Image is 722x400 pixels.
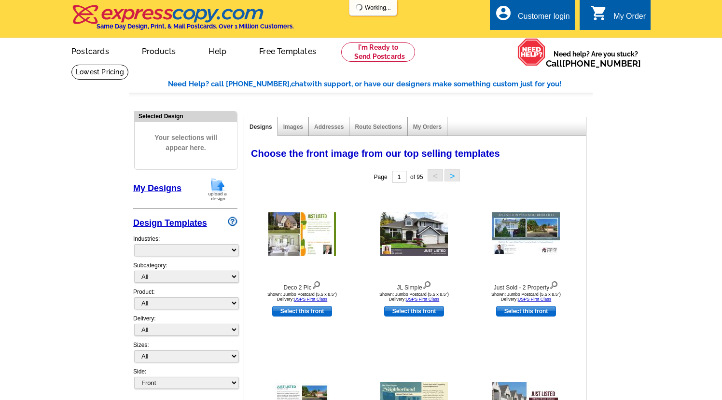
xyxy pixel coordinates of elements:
a: My Orders [413,124,442,130]
div: Just Sold - 2 Property [473,279,579,292]
div: Shown: Jumbo Postcard (5.5 x 8.5") Delivery: [249,292,355,302]
div: Delivery: [133,314,237,341]
div: Need Help? call [PHONE_NUMBER], with support, or have our designers make something custom just fo... [168,79,593,90]
i: account_circle [495,4,512,22]
span: Need help? Are you stuck? [546,49,646,69]
a: Addresses [314,124,344,130]
a: [PHONE_NUMBER] [562,58,641,69]
span: Page [374,174,388,180]
button: > [444,169,460,181]
div: Selected Design [135,111,237,121]
button: < [428,169,443,181]
a: USPS First Class [518,297,552,302]
span: Choose the front image from our top selling templates [251,148,500,159]
div: Shown: Jumbo Postcard (5.5 x 8.5") Delivery: [473,292,579,302]
a: Products [126,39,192,62]
a: USPS First Class [406,297,440,302]
div: Side: [133,367,237,390]
img: upload-design [205,177,230,202]
div: Sizes: [133,341,237,367]
div: Industries: [133,230,237,261]
a: Help [193,39,242,62]
a: Same Day Design, Print, & Mail Postcards. Over 1 Million Customers. [71,12,294,30]
span: Your selections will appear here. [142,123,230,163]
i: shopping_cart [590,4,608,22]
img: view design details [549,279,558,290]
a: use this design [272,306,332,317]
div: Subcategory: [133,261,237,288]
img: design-wizard-help-icon.png [228,217,237,226]
span: of 95 [410,174,423,180]
a: use this design [496,306,556,317]
div: Product: [133,288,237,314]
div: Deco 2 Pic [249,279,355,292]
img: JL Simple [380,212,448,256]
a: shopping_cart My Order [590,11,646,23]
a: Designs [250,124,272,130]
img: view design details [312,279,321,290]
span: chat [291,80,306,88]
div: Customer login [518,12,570,26]
a: use this design [384,306,444,317]
div: My Order [613,12,646,26]
a: account_circle Customer login [495,11,570,23]
img: loading... [355,3,363,11]
h4: Same Day Design, Print, & Mail Postcards. Over 1 Million Customers. [97,23,294,30]
img: help [517,38,546,66]
img: view design details [422,279,431,290]
a: My Designs [133,183,181,193]
span: Call [546,58,641,69]
a: Images [283,124,303,130]
a: Route Selections [355,124,402,130]
img: Just Sold - 2 Property [492,212,560,256]
div: Shown: Jumbo Postcard (5.5 x 8.5") Delivery: [361,292,467,302]
a: USPS First Class [294,297,328,302]
img: Deco 2 Pic [268,212,336,256]
a: Design Templates [133,218,207,228]
a: Free Templates [244,39,332,62]
a: Postcards [56,39,125,62]
div: JL Simple [361,279,467,292]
